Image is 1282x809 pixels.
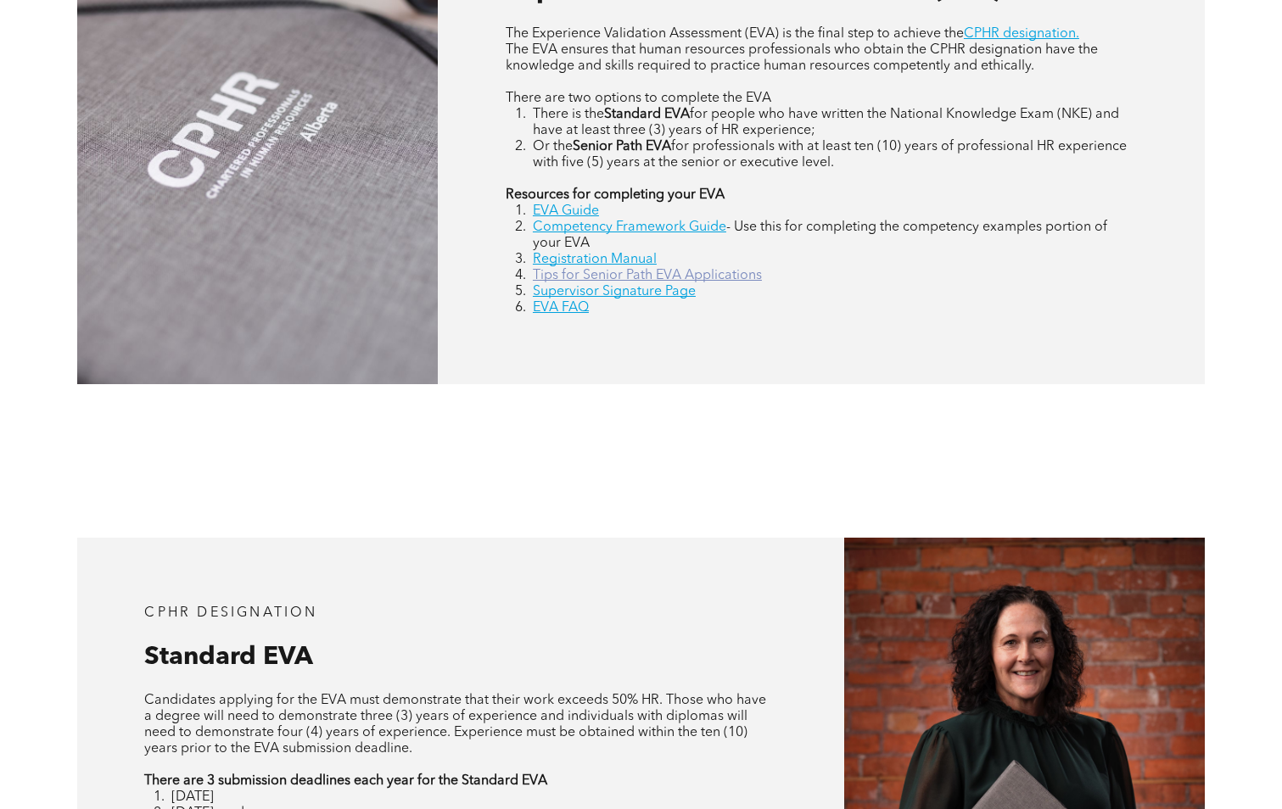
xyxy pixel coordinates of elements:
[533,220,726,234] a: Competency Framework Guide
[533,301,589,315] a: EVA FAQ
[506,188,725,202] strong: Resources for completing your EVA
[171,790,214,804] span: [DATE]
[533,108,1119,137] span: for people who have written the National Knowledge Exam (NKE) and have at least three (3) years o...
[144,644,313,670] span: Standard EVA
[533,285,696,298] a: Supervisor Signature Page
[533,140,573,153] span: Or the
[604,108,690,121] strong: Standard EVA
[144,774,547,788] strong: There are 3 submission deadlines each year for the Standard EVA
[533,253,657,266] a: Registration Manual
[506,43,1098,73] span: The EVA ensures that human resources professionals who obtain the CPHR designation have the knowl...
[506,27,964,41] span: The Experience Validation Assessment (EVA) is the final step to achieve the
[533,108,604,121] span: There is the
[144,694,766,756] span: Candidates applying for the EVA must demonstrate that their work exceeds 50% HR. Those who have a...
[144,606,317,620] span: CPHR DESIGNATION
[533,204,599,218] a: EVA Guide
[533,269,762,282] a: Tips for Senior Path EVA Applications
[573,140,671,153] strong: Senior Path EVA
[533,140,1127,170] span: for professionals with at least ten (10) years of professional HR experience with five (5) years ...
[964,27,1079,41] a: CPHR designation.
[533,220,1107,250] span: - Use this for completing the competency examples portion of your EVA
[506,92,771,105] span: There are two options to complete the EVA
